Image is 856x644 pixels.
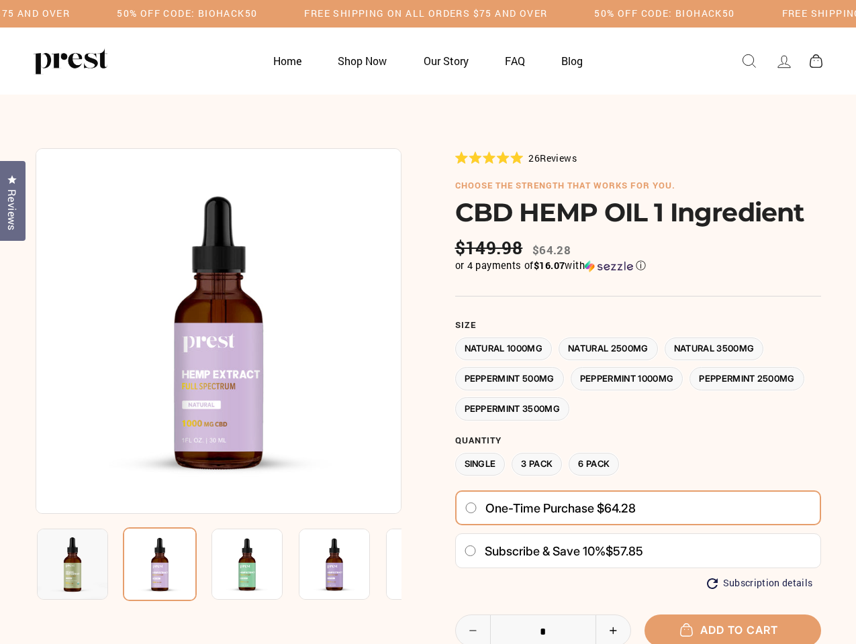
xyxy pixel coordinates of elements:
label: Quantity [455,435,821,446]
label: Peppermint 3500MG [455,397,570,421]
span: One-time purchase $64.28 [485,501,636,516]
label: Natural 3500MG [665,337,764,361]
label: Peppermint 1000MG [571,367,683,390]
h5: Free Shipping on all orders $75 and over [304,8,547,19]
ul: Primary [256,48,600,74]
label: Peppermint 500MG [455,367,564,390]
span: Reviews [540,152,577,164]
label: Natural 2500MG [559,337,658,361]
span: $57.85 [606,544,643,558]
span: $16.07 [534,259,565,272]
span: 26 [528,152,540,164]
h1: CBD HEMP OIL 1 Ingredient [455,197,821,227]
div: 26Reviews [455,150,577,165]
label: 6 Pack [569,453,619,476]
h5: 50% OFF CODE: BIOHACK50 [594,8,734,19]
label: Size [455,320,821,331]
img: Sezzle [585,260,633,272]
img: CBD HEMP OIL 1 Ingredient [299,529,370,600]
label: Peppermint 2500MG [689,367,804,390]
span: Reviews [3,189,21,231]
span: Subscription details [723,578,813,589]
div: or 4 payments of$16.07withSezzle Click to learn more about Sezzle [455,259,821,272]
div: or 4 payments of with [455,259,821,272]
img: CBD HEMP OIL 1 Ingredient [386,529,457,600]
label: 3 Pack [512,453,562,476]
a: Home [256,48,318,74]
a: Our Story [407,48,485,74]
img: CBD HEMP OIL 1 Ingredient [37,529,108,600]
label: Natural 1000MG [455,337,553,361]
span: $149.98 [455,237,526,258]
a: FAQ [488,48,542,74]
img: CBD HEMP OIL 1 Ingredient [36,148,401,514]
input: Subscribe & save 10%$57.85 [464,545,477,556]
span: Subscribe & save 10% [485,544,606,558]
button: Subscription details [707,578,813,589]
img: PREST ORGANICS [34,48,107,74]
img: CBD HEMP OIL 1 Ingredient [123,527,197,601]
a: Blog [544,48,600,74]
label: Single [455,453,506,476]
input: One-time purchase $64.28 [465,502,477,513]
a: Shop Now [321,48,403,74]
h5: 50% OFF CODE: BIOHACK50 [117,8,257,19]
h6: choose the strength that works for you. [455,180,821,191]
span: Add to cart [687,623,778,637]
span: $64.28 [532,242,571,258]
img: CBD HEMP OIL 1 Ingredient [211,529,283,600]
